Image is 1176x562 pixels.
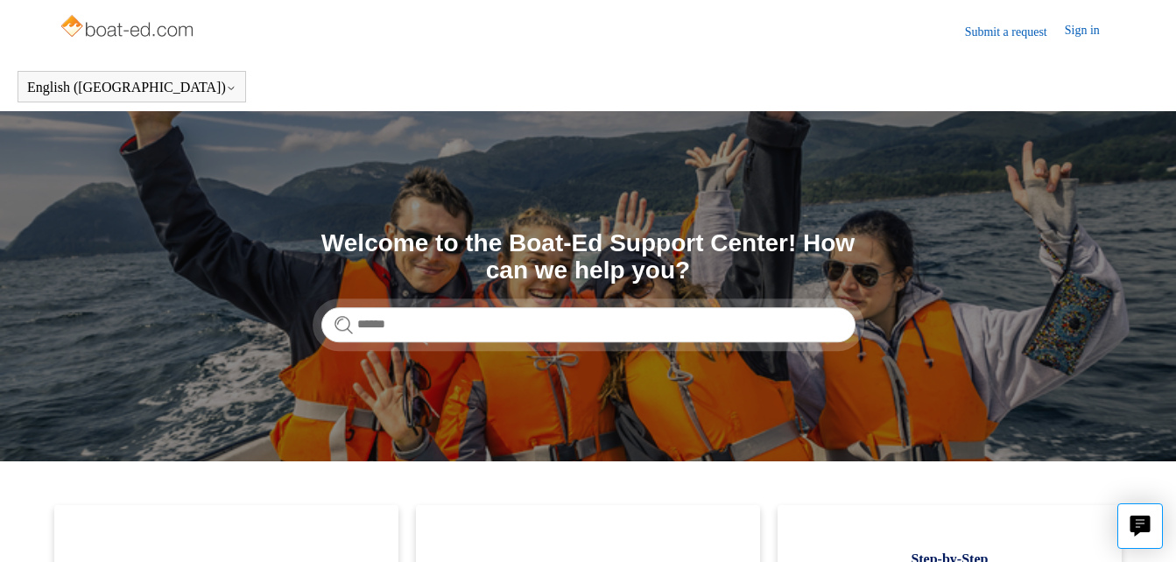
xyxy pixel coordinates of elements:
[321,230,856,285] h1: Welcome to the Boat-Ed Support Center! How can we help you?
[1117,503,1163,549] button: Live chat
[321,307,856,342] input: Search
[965,23,1065,41] a: Submit a request
[59,11,198,46] img: Boat-Ed Help Center home page
[1065,21,1117,42] a: Sign in
[27,80,236,95] button: English ([GEOGRAPHIC_DATA])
